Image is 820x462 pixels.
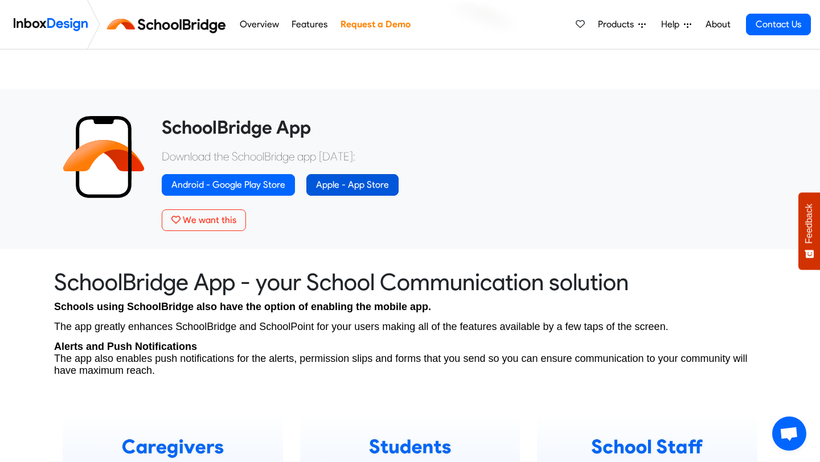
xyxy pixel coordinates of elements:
span: Products [598,18,638,31]
a: Request a Demo [337,13,413,36]
a: Contact Us [746,14,811,35]
a: Products [593,13,650,36]
strong: Alerts and Push Notifications [54,341,197,352]
a: Features [289,13,331,36]
heading: SchoolBridge App [162,116,757,139]
img: 2022_01_13_icon_sb_app.svg [63,116,145,198]
p: Download the SchoolBridge app [DATE]: [162,148,757,165]
a: About [702,13,733,36]
span: The app greatly enhances SchoolBridge and SchoolPoint for your users making all of the features a... [54,321,669,332]
a: Help [657,13,696,36]
a: Apple - App Store [306,174,399,196]
img: schoolbridge logo [105,11,233,38]
a: Overview [236,13,282,36]
a: Open chat [772,416,806,451]
button: Feedback - Show survey [798,192,820,270]
span: Schools using SchoolBridge also have the option of enabling the mobile app. [54,301,431,312]
span: We want this [183,214,236,225]
button: We want this [162,209,246,231]
heading: SchoolBridge App - your School Communication solution [54,267,766,296]
span: Feedback [804,204,814,244]
span: Help [661,18,684,31]
a: Android - Google Play Store [162,174,295,196]
span: The app also enables push notifications for the alerts, permission slips and forms that you send ... [54,353,748,376]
